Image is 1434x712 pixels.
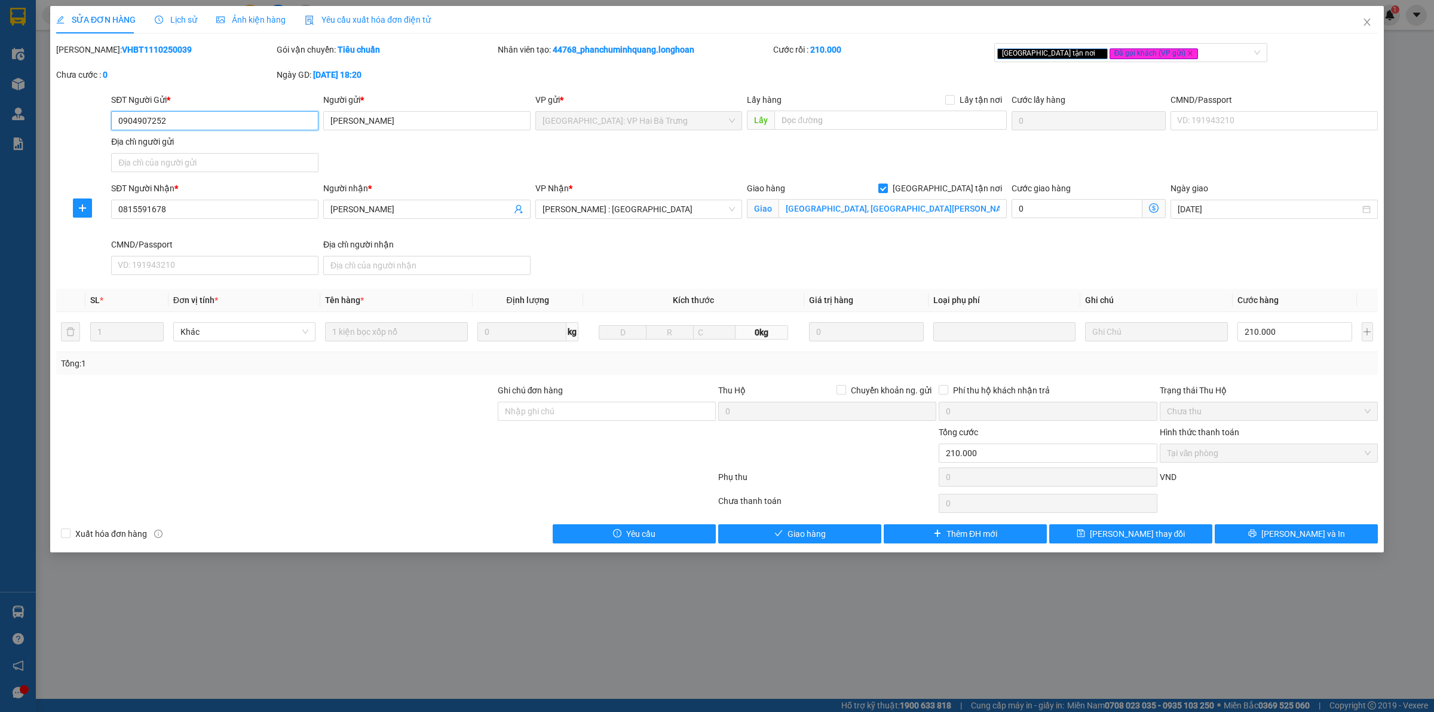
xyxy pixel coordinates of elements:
label: Ngày giao [1171,184,1208,193]
input: C [693,325,736,340]
span: Đã gọi khách (VP gửi) [1110,48,1199,59]
div: CMND/Passport [1171,93,1378,106]
input: 0 [809,322,924,341]
b: VHBT1110250039 [122,45,192,54]
b: [DATE] 18:20 [313,70,361,80]
span: Kích thước [673,295,714,305]
th: Ghi chú [1080,289,1232,312]
span: Giao [747,199,779,218]
label: Hình thức thanh toán [1160,427,1239,437]
div: SĐT Người Gửi [111,93,318,106]
span: Tổng cước [939,427,978,437]
button: Close [1350,6,1384,39]
div: Địa chỉ người gửi [111,135,318,148]
span: close [1097,50,1103,56]
input: Giao tận nơi [779,199,1007,218]
button: exclamation-circleYêu cầu [553,524,716,543]
span: Giá trị hàng [809,295,853,305]
span: SỬA ĐƠN HÀNG [56,15,136,25]
input: Địa chỉ của người gửi [111,153,318,172]
div: Phụ thu [717,470,937,491]
div: Ngày GD: [277,68,495,81]
span: Tại văn phòng [1167,444,1371,462]
div: Chưa cước : [56,68,274,81]
img: icon [305,16,314,25]
span: Chuyển khoản ng. gửi [846,384,936,397]
span: close [1187,50,1193,56]
input: Ngày giao [1178,203,1360,216]
span: [PERSON_NAME] thay đổi [1090,527,1185,540]
label: Ghi chú đơn hàng [498,386,563,395]
span: [GEOGRAPHIC_DATA] tận nơi [997,48,1108,59]
span: exclamation-circle [613,529,621,539]
span: Lịch sử [155,15,197,25]
div: Người gửi [323,93,531,106]
b: 210.000 [810,45,841,54]
input: Địa chỉ của người nhận [323,256,531,275]
span: SL [90,295,100,305]
button: checkGiao hàng [718,524,881,543]
span: Tên hàng [325,295,364,305]
span: picture [216,16,225,24]
input: Cước giao hàng [1012,199,1142,218]
span: Lấy [747,111,774,130]
span: Xuất hóa đơn hàng [71,527,152,540]
button: delete [61,322,80,341]
span: close [1362,17,1372,27]
div: Địa chỉ người nhận [323,238,531,251]
span: Đơn vị tính [173,295,218,305]
div: Nhân viên tạo: [498,43,771,56]
div: Người nhận [323,182,531,195]
span: Thu Hộ [718,386,746,395]
input: Cước lấy hàng [1012,111,1166,130]
span: user-add [514,204,523,214]
span: dollar-circle [1149,203,1159,213]
span: printer [1248,529,1257,539]
input: D [599,325,646,340]
span: Giao hàng [747,184,785,193]
input: Dọc đường [774,111,1007,130]
input: Ghi chú đơn hàng [498,402,716,421]
input: VD: Bàn, Ghế [325,322,467,341]
div: Gói vận chuyển: [277,43,495,56]
div: Tổng: 1 [61,357,553,370]
button: plusThêm ĐH mới [884,524,1047,543]
span: Khác [180,323,308,341]
label: Cước giao hàng [1012,184,1071,193]
span: Giao hàng [788,527,826,540]
span: Thêm ĐH mới [946,527,997,540]
span: check [774,529,783,539]
span: Phí thu hộ khách nhận trả [948,384,1055,397]
b: 0 [103,70,108,80]
button: plus [73,198,92,218]
b: Tiêu chuẩn [338,45,380,54]
span: Định lượng [507,295,549,305]
div: CMND/Passport [111,238,318,251]
span: Cước hàng [1237,295,1279,305]
div: Cước rồi : [773,43,991,56]
span: save [1077,529,1085,539]
span: 0kg [736,325,788,340]
span: Yêu cầu xuất hóa đơn điện tử [305,15,431,25]
span: clock-circle [155,16,163,24]
input: Ghi Chú [1085,322,1227,341]
div: Chưa thanh toán [717,494,937,515]
div: VP gửi [535,93,743,106]
span: edit [56,16,65,24]
span: Chưa thu [1167,402,1371,420]
input: R [646,325,694,340]
span: plus [73,203,91,213]
span: Lấy hàng [747,95,782,105]
span: info-circle [154,530,163,538]
span: VP Nhận [535,184,569,193]
span: Ảnh kiện hàng [216,15,286,25]
b: 44768_phanchuminhquang.longhoan [553,45,694,54]
div: [PERSON_NAME]: [56,43,274,56]
span: Hồ Chí Minh : Kho Quận 12 [543,200,736,218]
div: Trạng thái Thu Hộ [1160,384,1378,397]
div: SĐT Người Nhận [111,182,318,195]
button: plus [1362,322,1373,341]
span: plus [933,529,942,539]
span: [PERSON_NAME] và In [1261,527,1345,540]
span: kg [566,322,578,341]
